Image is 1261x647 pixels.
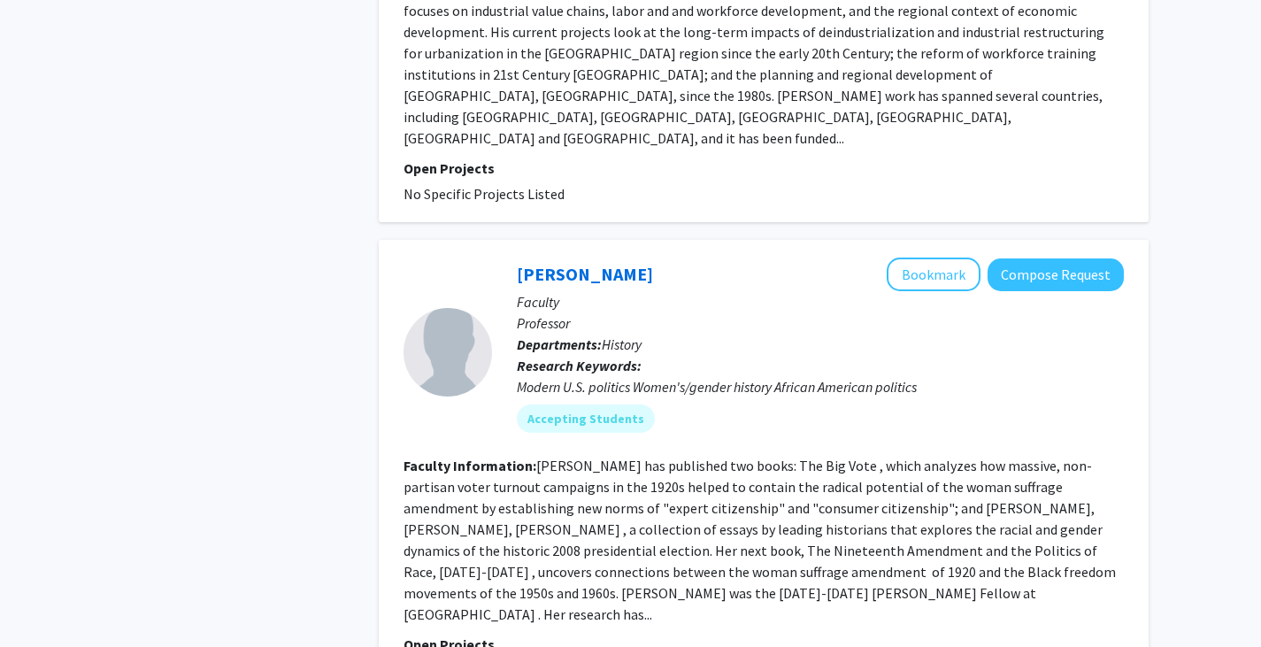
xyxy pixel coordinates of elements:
b: Faculty Information: [404,457,536,474]
b: Research Keywords: [517,357,642,374]
b: Departments: [517,335,602,353]
iframe: Chat [13,567,75,634]
div: Modern U.S. politics Women's/gender history African American politics [517,376,1124,397]
p: Faculty [517,291,1124,312]
button: Add Liette Gidlow to Bookmarks [887,258,980,291]
p: Professor [517,312,1124,334]
button: Compose Request to Liette Gidlow [988,258,1124,291]
p: Open Projects [404,158,1124,179]
span: History [602,335,642,353]
span: No Specific Projects Listed [404,185,565,203]
fg-read-more: [PERSON_NAME] has published two books: The Big Vote , which analyzes how massive, non-partisan vo... [404,457,1116,623]
mat-chip: Accepting Students [517,404,655,433]
a: [PERSON_NAME] [517,263,653,285]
